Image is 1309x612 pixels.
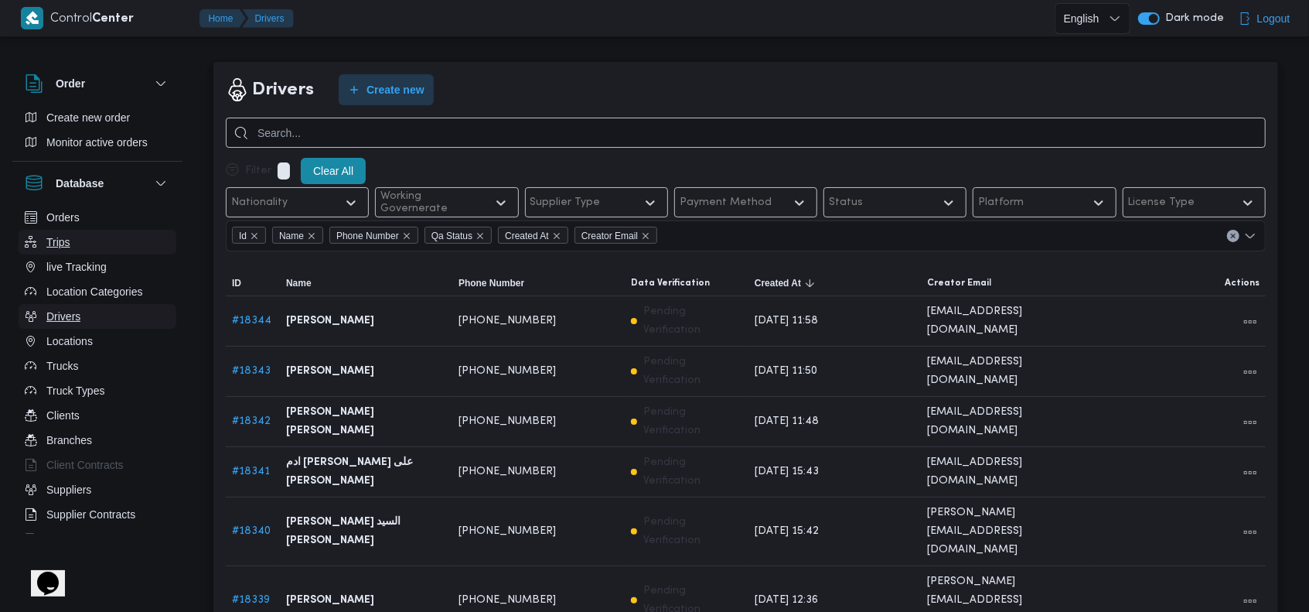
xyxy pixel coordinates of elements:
[1241,523,1260,542] button: All actions
[46,208,80,227] span: Orders
[239,227,247,244] span: Id
[46,406,80,425] span: Clients
[19,502,176,527] button: Supplier Contracts
[458,412,556,431] span: [PHONE_NUMBER]
[458,277,524,289] span: Phone Number
[424,227,492,244] span: Qa Status
[286,591,374,610] b: [PERSON_NAME]
[581,227,638,244] span: Creator Email
[643,353,742,390] p: Pending Verification
[927,277,991,289] span: Creator Email
[755,362,817,381] span: [DATE] 11:50
[574,227,657,244] span: Creator Email
[19,329,176,354] button: Locations
[19,255,176,279] button: live Tracking
[232,416,271,426] a: #18342
[12,205,182,540] div: Database
[307,231,316,241] button: Remove Name from selection in this group
[19,205,176,230] button: Orders
[755,277,801,289] span: Created At; Sorted in descending order
[279,227,304,244] span: Name
[226,271,280,296] button: ID
[927,504,1087,559] span: [PERSON_NAME][EMAIL_ADDRESS][DOMAIN_NAME]
[680,197,772,209] div: Payment Method
[19,477,176,502] button: Suppliers
[19,354,176,378] button: Trucks
[1128,197,1195,209] div: License Type
[46,530,85,549] span: Devices
[458,312,556,330] span: [PHONE_NUMBER]
[458,522,556,541] span: [PHONE_NUMBER]
[250,231,259,241] button: Remove Id from selection in this group
[231,197,288,209] div: Nationality
[1257,9,1290,28] span: Logout
[46,307,80,326] span: Drivers
[755,591,818,610] span: [DATE] 12:36
[226,118,1266,148] input: Search...
[1241,592,1260,610] button: All actions
[21,7,43,29] img: X8yXhbKr1z7QwAAAABJRU5ErkJggg==
[927,303,1087,340] span: [EMAIL_ADDRESS][DOMAIN_NAME]
[366,80,424,99] span: Create new
[19,304,176,329] button: Drivers
[829,197,863,209] div: Status
[286,362,374,381] b: [PERSON_NAME]
[380,190,479,215] div: Working Governerate
[458,362,556,381] span: [PHONE_NUMBER]
[339,74,434,105] button: Create new
[19,453,176,477] button: Client Contracts
[336,227,399,244] span: Phone Number
[1227,230,1239,242] button: Clear input
[232,316,271,326] a: #18344
[232,595,270,605] a: #18339
[631,277,710,289] span: Data Verification
[232,366,271,376] a: #18343
[286,453,446,491] b: ادم [PERSON_NAME] على [PERSON_NAME]
[56,74,85,93] h3: Order
[252,77,314,104] h2: Drivers
[643,403,742,440] p: Pending Verification
[12,105,182,161] div: Order
[199,9,246,28] button: Home
[15,550,65,597] iframe: chat widget
[458,591,556,610] span: [PHONE_NUMBER]
[286,277,312,289] span: Name
[755,412,819,431] span: [DATE] 11:48
[19,230,176,255] button: Trips
[1241,463,1260,482] button: All actions
[232,277,241,289] span: ID
[748,271,921,296] button: Created AtSorted in descending order
[1241,363,1260,381] button: All actions
[505,227,549,244] span: Created At
[46,480,91,499] span: Suppliers
[272,227,323,244] span: Name
[452,271,625,296] button: Phone Number
[46,233,70,251] span: Trips
[301,158,366,184] button: Clear All
[25,74,170,93] button: Order
[458,463,556,481] span: [PHONE_NUMBER]
[286,312,374,330] b: [PERSON_NAME]
[1241,413,1260,432] button: All actions
[232,526,271,536] a: #18340
[46,381,104,400] span: Truck Types
[329,227,418,244] span: Phone Number
[1244,230,1256,242] button: Open list of options
[46,133,148,152] span: Monitor active orders
[431,227,472,244] span: Qa Status
[1160,12,1225,25] span: Dark mode
[278,162,290,179] p: 0
[56,174,104,193] h3: Database
[641,231,650,241] button: Remove Creator Email from selection in this group
[498,227,568,244] span: Created At
[552,231,561,241] button: Remove Created At from selection in this group
[46,258,107,276] span: live Tracking
[46,357,78,375] span: Trucks
[286,403,446,440] b: [PERSON_NAME] [PERSON_NAME]
[1241,313,1260,331] button: All actions
[19,105,176,130] button: Create new order
[804,277,816,289] svg: Sorted in descending order
[46,456,124,474] span: Client Contracts
[19,378,176,403] button: Truck Types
